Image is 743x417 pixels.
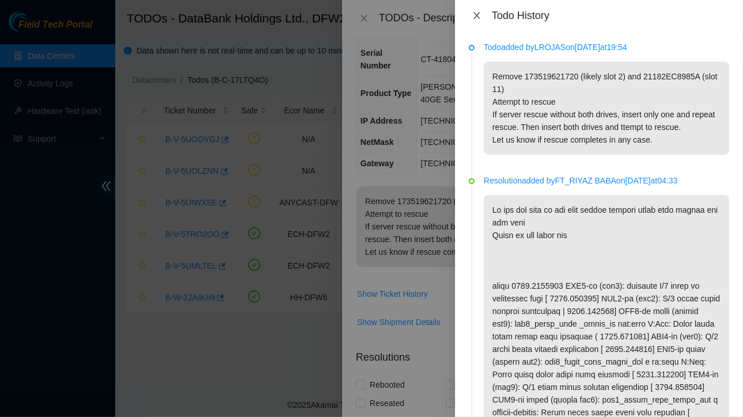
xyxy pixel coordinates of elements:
[484,41,729,53] p: Todo added by LROJAS on [DATE] at 19:54
[484,62,729,155] p: Remove 173519621720 (likely slot 2) and 21182EC8985A (slot 11) Attempt to rescue If server rescue...
[472,11,482,20] span: close
[484,174,729,187] p: Resolution added by FT_RIYAZ BABA on [DATE] at 04:33
[492,9,729,22] div: Todo History
[469,10,485,21] button: Close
